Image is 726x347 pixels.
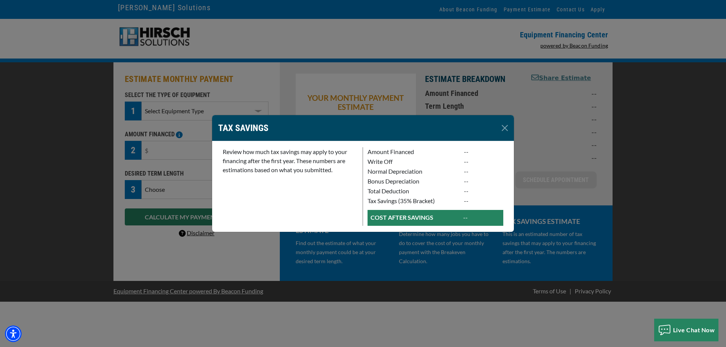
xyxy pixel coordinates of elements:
p: TAX SAVINGS [218,121,268,135]
p: Write Off [368,157,455,166]
button: Live Chat Now [654,319,719,341]
p: -- [464,147,503,156]
p: -- [464,196,503,205]
p: Review how much tax savings may apply to your financing after the first year. These numbers are e... [223,147,358,174]
div: Accessibility Menu [5,325,22,342]
p: -- [464,187,503,196]
p: -- [464,157,503,166]
p: -- [464,167,503,176]
p: Normal Depreciation [368,167,455,176]
p: -- [463,213,500,222]
p: COST AFTER SAVINGS [371,213,454,222]
span: Live Chat Now [673,326,715,333]
p: -- [464,177,503,186]
p: Amount Financed [368,147,455,156]
p: Tax Savings (35% Bracket) [368,196,455,205]
p: Total Deduction [368,187,455,196]
p: Bonus Depreciation [368,177,455,186]
button: Close [499,122,511,134]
